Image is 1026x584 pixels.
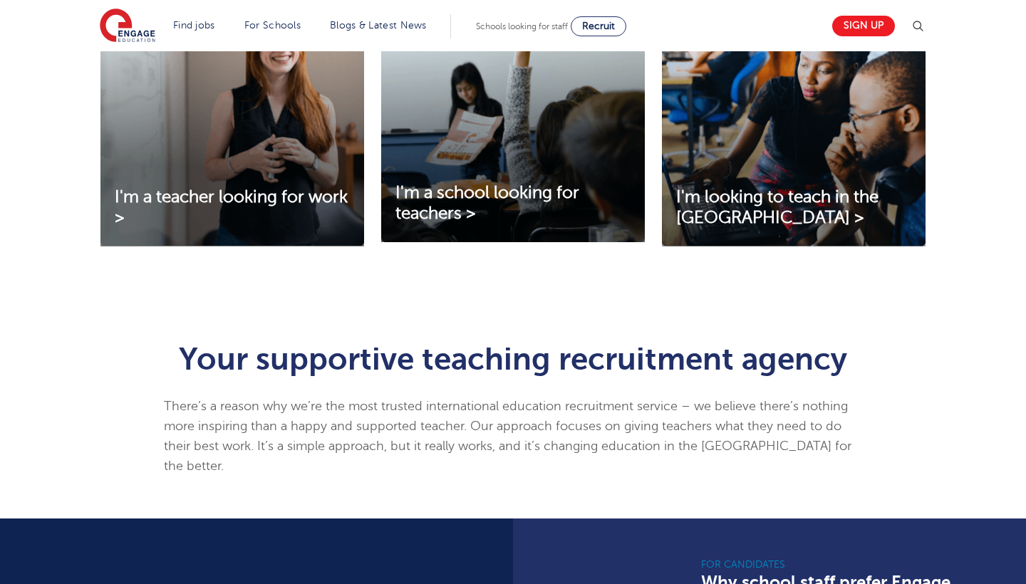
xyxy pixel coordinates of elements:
a: Sign up [832,16,895,36]
span: I'm a teacher looking for work > [115,187,348,227]
span: I'm looking to teach in the [GEOGRAPHIC_DATA] > [676,187,879,227]
span: Recruit [582,21,615,31]
img: Engage Education [100,9,155,44]
span: Schools looking for staff [476,21,568,31]
a: I'm a teacher looking for work > [100,187,364,229]
a: Blogs & Latest News [330,20,427,31]
a: Find jobs [173,20,215,31]
span: I'm a school looking for teachers > [395,183,579,223]
span: There’s a reason why we’re the most trusted international education recruitment service – we beli... [164,399,851,473]
a: Recruit [571,16,626,36]
img: I'm a school looking for teachers [381,9,645,242]
a: I'm looking to teach in the [GEOGRAPHIC_DATA] > [662,187,926,229]
a: For Schools [244,20,301,31]
img: I'm looking to teach in the UK [662,9,926,246]
img: I'm a teacher looking for work [100,9,364,246]
h1: Your supportive teaching recruitment agency [164,343,863,375]
h6: For Candidates [701,558,1016,572]
a: I'm a school looking for teachers > [381,183,645,224]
